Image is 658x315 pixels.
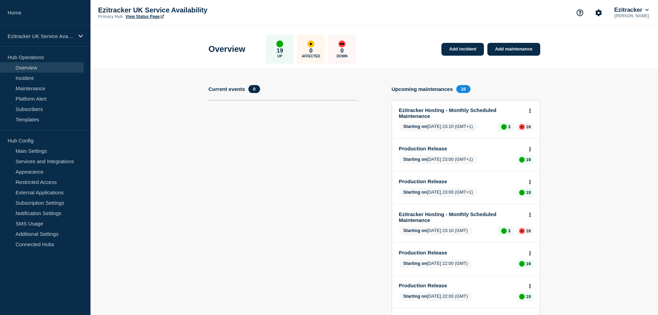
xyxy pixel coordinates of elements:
p: 19 [526,261,531,266]
div: up [276,40,283,47]
a: Ezitracker Hosting - Monthly Scheduled Maintenance [399,211,524,223]
p: Ezitracker UK Service Availability [98,6,236,14]
div: down [519,124,525,130]
span: [DATE] 22:00 (GMT) [399,292,473,301]
p: 3 [508,124,511,129]
p: Primary Hub [98,14,123,19]
span: Starting on [403,157,427,162]
a: Ezitracker Hosting - Monthly Scheduled Maintenance [399,107,524,119]
div: up [501,124,507,130]
p: [PERSON_NAME] [613,13,650,18]
span: 0 [248,85,260,93]
div: up [519,261,525,267]
a: Production Release [399,250,524,256]
span: Starting on [403,189,427,195]
div: up [519,294,525,299]
a: Add incident [441,43,484,56]
div: down [519,228,525,234]
h1: Overview [209,44,246,54]
span: 16 [456,85,470,93]
a: Production Release [399,178,524,184]
button: Support [573,6,587,20]
div: up [519,157,525,163]
span: [DATE] 23:00 (GMT+1) [399,155,478,164]
a: Production Release [399,146,524,151]
a: View Status Page [125,14,164,19]
p: Up [277,54,282,58]
p: 3 [508,228,511,233]
span: Starting on [403,261,427,266]
p: 0 [341,47,344,54]
h4: Current events [209,86,245,92]
p: 19 [526,157,531,162]
span: Starting on [403,294,427,299]
p: 0 [309,47,313,54]
span: [DATE] 23:10 (GMT+1) [399,122,478,131]
p: 16 [526,124,531,129]
span: [DATE] 23:00 (GMT+1) [399,188,478,197]
div: up [519,190,525,195]
button: Account settings [591,6,606,20]
h4: Upcoming maintenances [392,86,453,92]
a: Production Release [399,282,524,288]
span: Starting on [403,228,427,233]
span: Starting on [403,124,427,129]
p: 19 [526,294,531,299]
button: Ezitracker [613,7,650,13]
span: [DATE] 23:10 (GMT) [399,226,473,235]
div: affected [307,40,314,47]
p: Ezitracker UK Service Availability [8,33,74,39]
p: Affected [302,54,320,58]
p: 19 [526,190,531,195]
p: 19 [277,47,283,54]
p: Down [336,54,347,58]
div: up [501,228,507,234]
p: 16 [526,228,531,233]
div: down [338,40,345,47]
span: [DATE] 22:00 (GMT) [399,259,473,268]
a: Add maintenance [487,43,540,56]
